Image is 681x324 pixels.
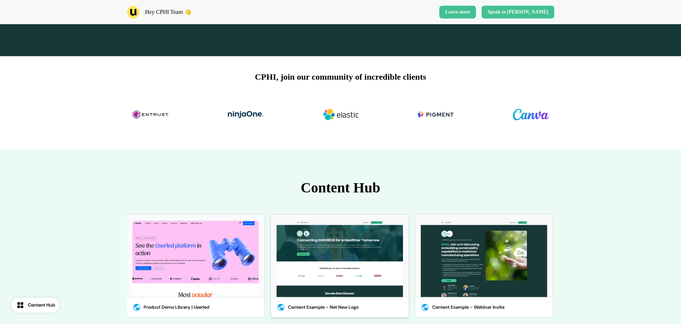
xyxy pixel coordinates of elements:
div: Content Hub [28,302,55,309]
img: Product Demo Library | Userled [132,220,258,297]
a: Learn more [439,6,476,18]
p: Hey CPHI Team 👋 [145,8,192,16]
button: Product Demo Library | UserledProduct Demo Library | Userled [126,214,264,318]
button: CPHI x EURORDIS - European Rare Diseases OrganisationContent Example - Net New Logo [271,214,409,318]
a: Speak to [PERSON_NAME] [482,6,554,18]
img: CPHI x EFPIA [421,220,547,297]
div: Content Example - Net New Logo [288,304,358,311]
p: Content Hub [127,177,554,198]
p: CPHI, join our community of incredible clients [255,70,426,83]
div: Content Example - Webinar Invite [432,304,504,311]
div: Product Demo Library | Userled [143,304,209,311]
button: CPHI x EFPIAContent Example - Webinar Invite [415,214,553,318]
img: CPHI x EURORDIS - European Rare Diseases Organisation [277,220,403,297]
button: Content Hub [11,298,59,313]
